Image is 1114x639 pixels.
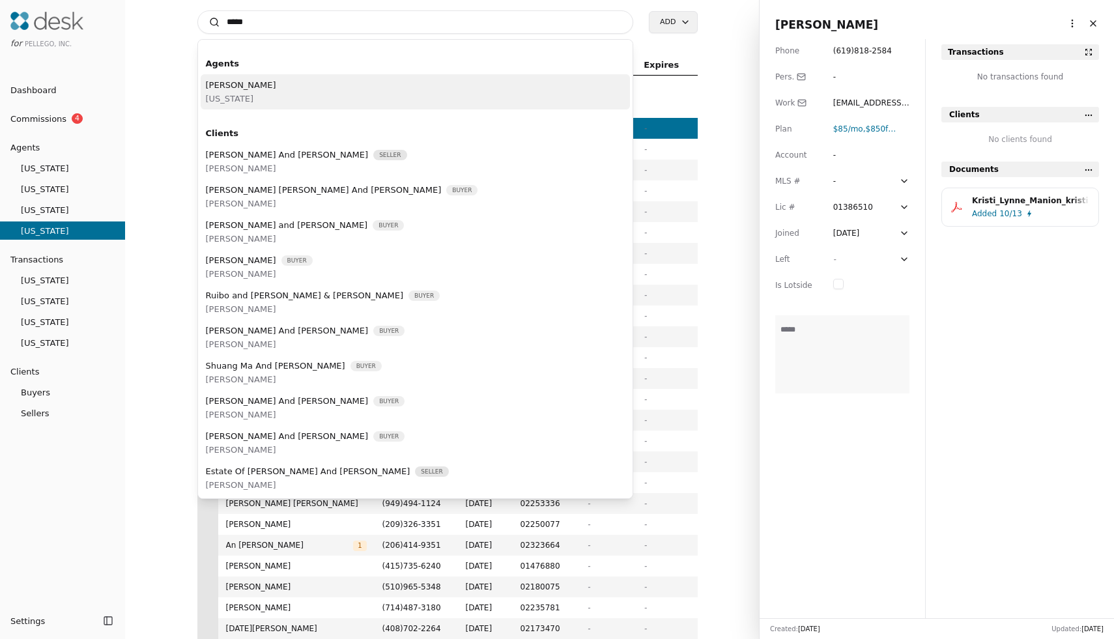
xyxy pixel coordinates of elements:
div: - [833,70,909,83]
span: - [644,249,646,258]
span: Shuang Ma And [PERSON_NAME] [206,359,345,373]
span: - [644,416,646,425]
span: - [644,457,646,466]
span: An [PERSON_NAME] [226,539,354,552]
span: - [644,582,646,591]
span: 10/13 [999,207,1022,220]
span: [PERSON_NAME] [206,199,276,208]
span: - [644,395,646,404]
span: [PERSON_NAME] [206,375,276,384]
span: [EMAIL_ADDRESS][DOMAIN_NAME] [833,98,909,121]
div: Updated: [1051,624,1104,634]
div: Work [775,96,812,109]
button: Add [649,11,697,33]
span: ( 415 ) 735 - 6240 [382,561,441,571]
button: Settings [5,610,99,631]
span: [PERSON_NAME] [206,480,276,490]
span: [DATE] [466,560,505,573]
span: [PERSON_NAME] And [PERSON_NAME] [206,429,369,443]
div: Suggestions [198,50,633,498]
span: - [644,291,646,300]
span: $85 /mo [833,124,863,134]
span: [PERSON_NAME] And [PERSON_NAME] [206,324,369,337]
div: Pers. [775,70,812,83]
span: - [644,228,646,237]
span: 02323664 [521,539,572,552]
span: [PERSON_NAME] [775,16,1098,34]
span: - [587,582,590,591]
span: [US_STATE] [206,92,276,106]
span: [DATE] [1081,625,1104,632]
span: [PERSON_NAME] [206,253,276,267]
span: Buyer [373,396,405,406]
span: - [644,353,646,362]
span: - [644,124,646,133]
span: - [644,165,646,175]
span: [PERSON_NAME] [PERSON_NAME] [226,497,367,510]
img: Desk [10,12,83,30]
div: Transactions [948,46,1004,59]
span: [DATE] [466,601,505,614]
span: [PERSON_NAME] [206,445,276,455]
span: - [644,311,646,320]
span: Clients [949,108,980,121]
span: [DATE] [466,518,505,531]
button: Kristi_Lynne_Manion_kristi_lynne_manion_gideon_sylvan.pdfAdded10/13 [941,188,1099,227]
div: 01386510 [833,201,896,214]
span: 1 [353,541,366,551]
span: Documents [949,163,999,176]
div: Phone [775,44,812,57]
span: - [833,255,836,264]
span: - [644,332,646,341]
span: [PERSON_NAME] [206,410,276,419]
span: - [644,624,646,633]
span: ( 209 ) 326 - 3351 [382,520,441,529]
span: - [587,603,590,612]
span: Seller [415,466,448,477]
span: 02180075 [521,580,572,593]
span: $850 fee [866,124,898,134]
span: - [644,207,646,216]
div: No clients found [941,133,1099,146]
span: - [644,541,646,550]
span: for [10,38,22,48]
span: 02173470 [521,622,572,635]
button: 1 [353,539,366,552]
span: [DATE] [466,580,505,593]
div: Joined [775,227,812,240]
span: [PERSON_NAME] [206,163,276,173]
span: [PERSON_NAME] And [PERSON_NAME] [206,394,369,408]
span: Added [972,207,997,220]
span: 02235781 [521,601,572,614]
span: - [587,561,590,571]
div: Kristi_Lynne_Manion_kristi_lynne_manion_gideon_sylvan.pdf [972,194,1089,207]
span: Settings [10,614,45,628]
span: Buyer [373,220,404,231]
span: - [644,270,646,279]
span: [PERSON_NAME] [206,339,276,349]
div: Created: [770,624,820,634]
span: 01476880 [521,560,572,573]
div: - [833,175,896,188]
span: [DATE] [466,622,505,635]
span: - [644,145,646,154]
span: 02250077 [521,518,572,531]
span: 4 [72,113,83,124]
span: Expires [644,58,679,72]
div: Agents [206,57,625,70]
div: Lic # [775,201,812,214]
span: [PERSON_NAME] [206,269,276,279]
span: Estate Of [PERSON_NAME] And [PERSON_NAME] [206,464,410,478]
span: , [833,124,866,134]
span: [PERSON_NAME] [226,580,367,593]
div: - [833,149,909,162]
span: Buyer [281,255,313,266]
span: - [644,603,646,612]
span: [PERSON_NAME] [226,518,367,531]
span: [PERSON_NAME] [PERSON_NAME] And [PERSON_NAME] [206,183,442,197]
span: - [644,374,646,383]
span: [PERSON_NAME] [226,601,367,614]
span: Buyer [373,326,405,336]
span: Ruibo and [PERSON_NAME] & [PERSON_NAME] [206,289,404,302]
div: MLS # [775,175,812,188]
